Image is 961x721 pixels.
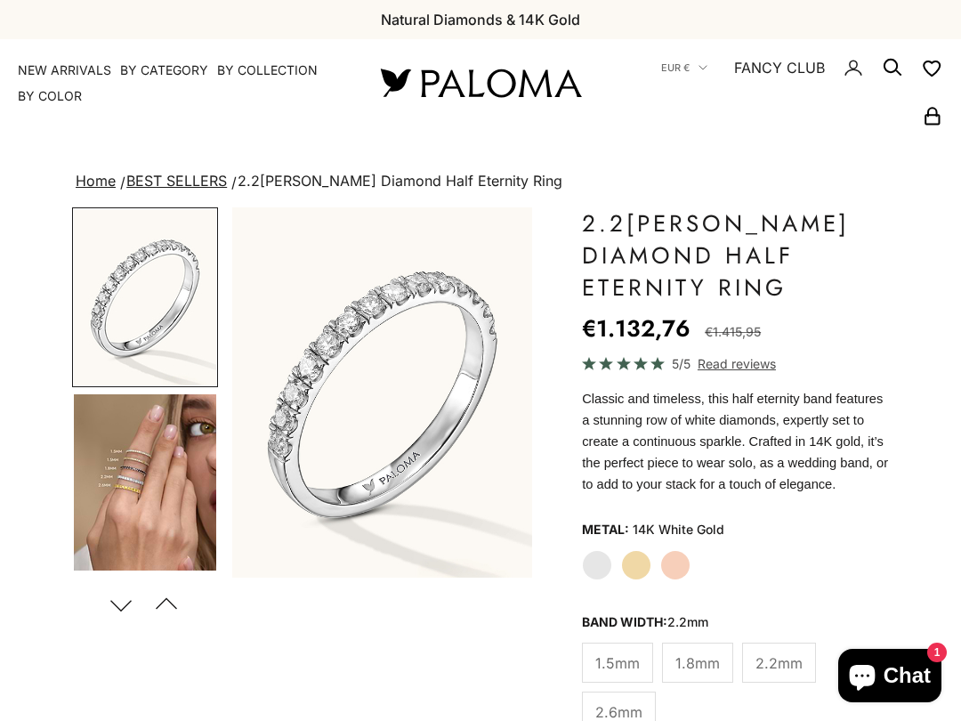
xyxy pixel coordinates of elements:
compare-at-price: €1.415,95 [705,321,761,343]
a: BEST SELLERS [126,172,227,190]
summary: By Color [18,87,82,105]
button: Go to item 4 [72,393,218,572]
legend: Band Width: [582,609,708,636]
span: 2.2mm [755,652,803,675]
span: Classic and timeless, this half eternity band features a stunning row of white diamonds, expertly... [582,392,888,491]
span: Read reviews [698,353,776,374]
inbox-online-store-chat: Shopify online store chat [833,649,947,707]
span: EUR € [661,60,690,76]
div: Item 1 of 23 [232,207,532,578]
a: NEW ARRIVALS [18,61,111,79]
span: 5/5 [672,353,690,374]
nav: Secondary navigation [623,39,943,126]
img: #YellowGold #WhiteGold #RoseGold [74,394,216,571]
nav: Primary navigation [18,61,338,105]
img: #WhiteGold [232,207,532,578]
nav: breadcrumbs [72,169,889,194]
button: EUR € [661,60,707,76]
span: 1.8mm [675,652,720,675]
img: #WhiteGold [74,209,216,385]
legend: Metal: [582,516,629,543]
summary: By Collection [217,61,318,79]
span: 2.2[PERSON_NAME] Diamond Half Eternity Ring [238,172,562,190]
a: FANCY CLUB [734,56,825,79]
a: 5/5 Read reviews [582,353,889,374]
span: 1.5mm [595,652,640,675]
button: Go to item 1 [72,207,218,387]
sale-price: €1.132,76 [582,311,690,346]
variant-option-value: 14K White Gold [633,516,724,543]
h1: 2.2[PERSON_NAME] Diamond Half Eternity Ring [582,207,889,304]
summary: By Category [120,61,208,79]
variant-option-value: 2.2mm [667,614,708,629]
a: Home [76,172,116,190]
p: Natural Diamonds & 14K Gold [381,8,580,31]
